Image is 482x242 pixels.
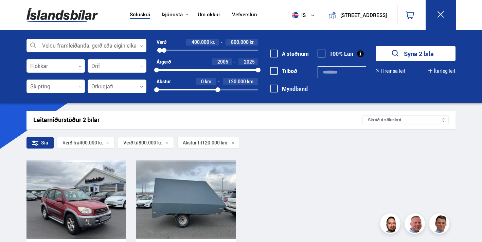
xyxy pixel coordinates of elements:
[430,214,450,235] img: FbJEzSuNWCJXmdc-.webp
[270,68,297,74] label: Tilboð
[244,58,255,65] span: 2025
[201,78,204,85] span: 0
[183,140,202,145] span: Akstur til
[123,140,139,145] span: Verð til
[324,5,393,25] a: [STREET_ADDRESS]
[217,58,228,65] span: 2005
[270,86,308,92] label: Myndband
[270,51,309,57] label: Á staðnum
[5,3,26,23] button: Opna LiveChat spjallviðmót
[157,39,166,45] div: Verð
[406,214,426,235] img: siFngHWaQ9KaOqBr.png
[289,12,306,18] span: is
[362,115,449,124] div: Skráð á söluskrá
[26,137,54,149] div: Sía
[232,12,257,19] a: Vefverslun
[63,140,79,145] span: Verð frá
[139,140,162,145] span: 800.000 kr.
[231,39,249,45] span: 800.000
[381,214,401,235] img: nhp88E3Fdnt1Opn2.png
[376,46,456,61] button: Sýna 2 bíla
[130,12,150,19] a: Söluskrá
[247,79,255,84] span: km.
[250,39,255,45] span: kr.
[157,59,171,65] div: Árgerð
[289,5,320,25] button: is
[198,12,220,19] a: Um okkur
[202,140,229,145] span: 120.000 km.
[339,12,389,18] button: [STREET_ADDRESS]
[376,68,406,74] button: Hreinsa leit
[162,12,183,18] button: Þjónusta
[428,68,456,74] button: Ítarleg leit
[318,51,353,57] label: 100% Lán
[33,116,363,123] div: Leitarniðurstöður 2 bílar
[228,78,246,85] span: 120.000
[192,39,209,45] span: 400.000
[205,79,213,84] span: km.
[292,12,299,18] img: svg+xml;base64,PHN2ZyB4bWxucz0iaHR0cDovL3d3dy53My5vcmcvMjAwMC9zdmciIHdpZHRoPSI1MTIiIGhlaWdodD0iNT...
[157,79,171,84] div: Akstur
[79,140,103,145] span: 400.000 kr.
[26,4,98,26] img: G0Ugv5HjCgRt.svg
[210,39,215,45] span: kr.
